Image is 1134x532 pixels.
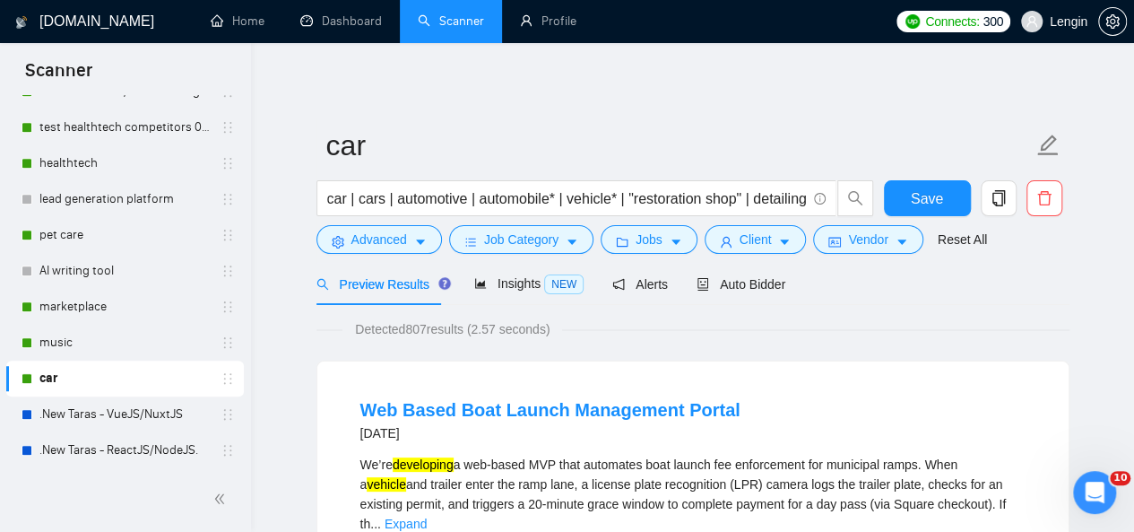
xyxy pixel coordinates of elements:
[211,13,264,29] a: homeHome
[326,123,1033,168] input: Scanner name...
[342,319,562,339] span: Detected 807 results (2.57 seconds)
[332,235,344,249] span: setting
[982,190,1016,206] span: copy
[221,336,235,350] span: holder
[938,230,987,249] a: Reset All
[39,325,210,361] a: music
[11,57,107,95] span: Scanner
[848,230,887,249] span: Vendor
[221,120,235,135] span: holder
[520,13,576,29] a: userProfile
[449,225,593,254] button: barsJob Categorycaret-down
[39,397,210,432] a: .New Taras - VueJS/NuxtJS
[360,400,740,420] a: Web Based Boat Launch Management Portal
[39,361,210,397] a: car
[385,517,427,531] a: Expand
[316,225,442,254] button: settingAdvancedcaret-down
[464,235,477,249] span: bars
[544,275,584,294] span: NEW
[616,235,628,249] span: folder
[814,193,826,205] span: info-circle
[221,407,235,422] span: holder
[1026,180,1062,216] button: delete
[370,517,381,531] span: ...
[983,12,1002,31] span: 300
[39,432,210,468] a: .New Taras - ReactJS/NodeJS.
[601,225,697,254] button: folderJobscaret-down
[367,477,406,492] mark: vehicle
[1073,471,1116,514] iframe: Intercom live chat
[15,8,28,37] img: logo
[612,278,625,291] span: notification
[437,275,453,292] div: Tooltip anchor
[418,13,484,29] a: searchScanner
[221,228,235,242] span: holder
[300,13,382,29] a: dashboardDashboard
[566,235,578,249] span: caret-down
[221,371,235,386] span: holder
[221,443,235,458] span: holder
[837,180,873,216] button: search
[414,235,427,249] span: caret-down
[813,225,922,254] button: idcardVendorcaret-down
[697,278,709,291] span: robot
[905,14,920,29] img: upwork-logo.png
[393,458,454,472] mark: developing
[316,278,329,291] span: search
[925,12,979,31] span: Connects:
[221,300,235,314] span: holder
[39,253,210,289] a: AI writing tool
[39,289,210,325] a: marketplace
[697,277,785,292] span: Auto Bidder
[636,230,662,249] span: Jobs
[316,277,446,292] span: Preview Results
[1036,134,1060,157] span: edit
[221,264,235,278] span: holder
[838,190,872,206] span: search
[1026,15,1038,28] span: user
[351,230,407,249] span: Advanced
[740,230,772,249] span: Client
[1098,7,1127,36] button: setting
[896,235,908,249] span: caret-down
[828,235,841,249] span: idcard
[1099,14,1126,29] span: setting
[39,217,210,253] a: pet care
[39,109,210,145] a: test healthtech competitors 08/10
[39,145,210,181] a: healthtech
[778,235,791,249] span: caret-down
[474,276,584,291] span: Insights
[1110,471,1130,485] span: 10
[484,230,558,249] span: Job Category
[221,192,235,206] span: holder
[705,225,807,254] button: userClientcaret-down
[360,423,740,444] div: [DATE]
[221,156,235,170] span: holder
[884,180,971,216] button: Save
[1027,190,1061,206] span: delete
[911,188,943,210] span: Save
[670,235,682,249] span: caret-down
[612,277,668,292] span: Alerts
[327,188,806,210] input: Search Freelance Jobs...
[1098,14,1127,29] a: setting
[720,235,732,249] span: user
[39,181,210,217] a: lead generation platform
[213,490,231,508] span: double-left
[474,277,487,290] span: area-chart
[981,180,1017,216] button: copy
